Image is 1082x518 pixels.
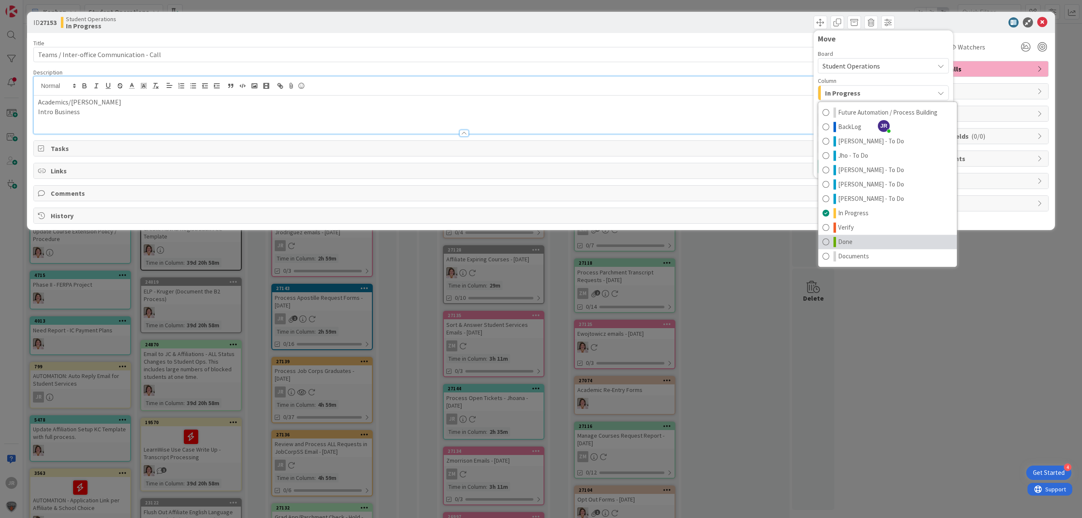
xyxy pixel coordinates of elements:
[818,249,957,263] a: Documents
[818,206,957,220] a: In Progress
[18,1,38,11] span: Support
[818,163,957,177] a: [PERSON_NAME] - To Do
[925,153,1033,164] span: Attachments
[925,109,1033,119] span: Block
[925,131,1033,141] span: Custom Fields
[925,176,1033,186] span: Mirrors
[818,192,957,206] a: [PERSON_NAME] - To Do
[822,62,880,70] span: Student Operations
[818,78,836,84] span: Column
[66,16,116,22] span: Student Operations
[971,132,985,140] span: ( 0/0 )
[838,237,852,247] span: Done
[838,107,937,118] span: Future Automation / Process Building
[66,22,116,29] b: In Progress
[1026,466,1071,480] div: Open Get Started checklist, remaining modules: 4
[51,143,879,153] span: Tasks
[838,194,904,204] span: [PERSON_NAME] - To Do
[838,165,904,175] span: [PERSON_NAME] - To Do
[958,42,985,52] span: Watchers
[818,177,957,192] a: [PERSON_NAME] - To Do
[818,235,957,249] a: Done
[838,208,869,218] span: In Progress
[838,151,868,161] span: Jho - To Do
[838,122,861,132] span: BackLog
[838,251,869,261] span: Documents
[40,18,57,27] b: 27153
[925,86,1033,96] span: Dates
[838,222,854,233] span: Verify
[878,120,890,132] span: JR
[33,17,57,27] span: ID
[1033,469,1065,477] div: Get Started
[38,107,890,117] p: Intro Business
[825,88,861,99] span: In Progress
[838,179,904,189] span: [PERSON_NAME] - To Do
[838,136,904,146] span: [PERSON_NAME] - To Do
[33,39,44,47] label: Title
[818,134,957,148] a: [PERSON_NAME] - To Do
[51,211,879,221] span: History
[33,47,894,62] input: type card name here...
[925,64,1033,74] span: Phone Calls
[818,85,949,101] button: In Progress
[818,35,949,43] div: Move
[51,166,879,176] span: Links
[51,188,879,198] span: Comments
[33,69,63,76] span: Description
[925,198,1033,208] span: Metrics
[818,120,957,134] a: BackLog
[818,51,833,57] span: Board
[818,148,957,163] a: Jho - To Do
[38,97,890,107] p: Academics/[PERSON_NAME]
[818,101,957,267] div: In Progress
[818,105,957,120] a: Future Automation / Process Building
[1064,463,1071,471] div: 4
[818,220,957,235] a: Verify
